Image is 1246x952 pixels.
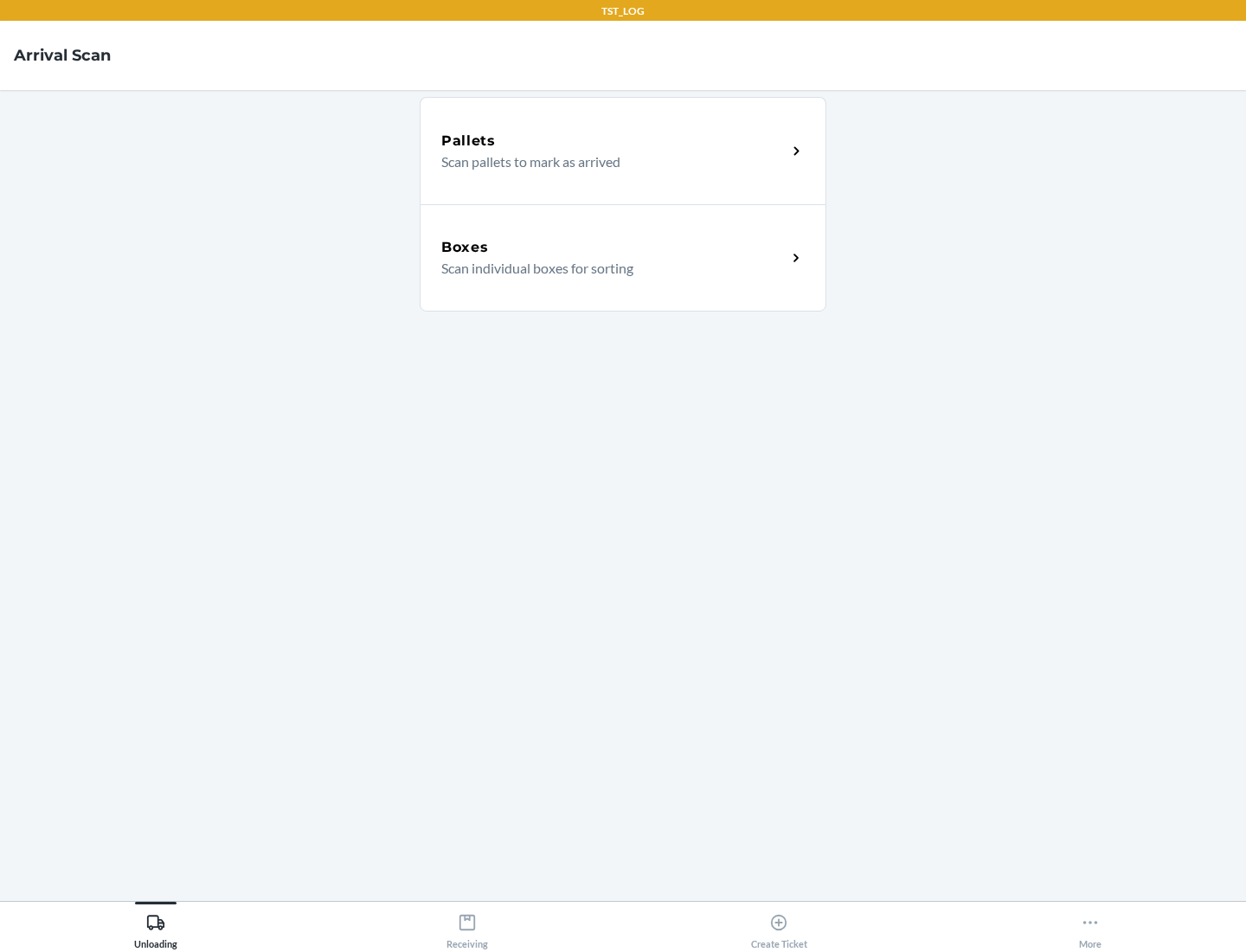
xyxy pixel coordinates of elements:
p: Scan individual boxes for sorting [441,258,773,279]
h5: Pallets [441,131,496,151]
div: Receiving [446,906,488,949]
button: Create Ticket [623,902,934,949]
a: BoxesScan individual boxes for sorting [420,204,826,312]
a: PalletsScan pallets to mark as arrived [420,97,826,204]
button: More [934,902,1246,949]
p: TST_LOG [601,3,645,19]
div: More [1079,906,1101,949]
div: Create Ticket [751,906,807,949]
h4: Arrival Scan [14,44,111,67]
p: Scan pallets to mark as arrived [441,151,773,172]
div: Unloading [134,906,177,949]
h5: Boxes [441,237,489,258]
button: Receiving [311,902,623,949]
